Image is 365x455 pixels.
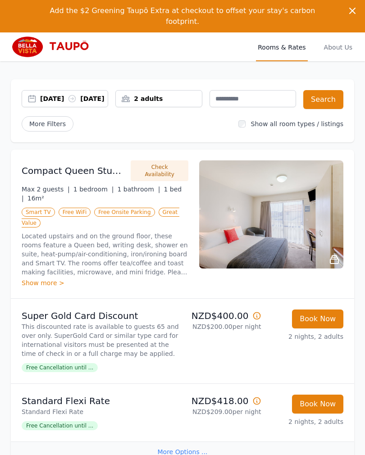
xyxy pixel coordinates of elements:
span: 1 bathroom | [117,186,160,193]
span: Add the $2 Greening Taupō Extra at checkout to offset your stay's carbon footprint. [50,6,318,26]
span: Free Cancellation until ... [22,363,98,372]
button: Check Availability [131,160,188,181]
p: NZD$400.00 [186,309,261,322]
h3: Compact Queen Studio [22,164,125,177]
p: Standard Flexi Rate [22,407,179,416]
div: 2 adults [116,94,201,103]
button: Book Now [292,309,343,328]
p: Standard Flexi Rate [22,395,179,407]
button: Search [303,90,343,109]
p: 2 nights, 2 adults [269,332,344,341]
span: 16m² [27,195,44,202]
label: Show all room types / listings [251,120,343,127]
span: More Filters [22,116,73,132]
a: About Us [322,32,354,61]
span: 1 bedroom | [73,186,114,193]
span: Free Onsite Parking [94,208,155,217]
div: [DATE] [DATE] [40,94,108,103]
p: NZD$418.00 [186,395,261,407]
p: NZD$209.00 per night [186,407,261,416]
p: Super Gold Card Discount [22,309,179,322]
span: Free Cancellation until ... [22,421,98,430]
img: Bella Vista Taupo [11,36,98,58]
span: Smart TV [22,208,55,217]
span: Max 2 guests | [22,186,70,193]
a: Rooms & Rates [256,32,307,61]
p: This discounted rate is available to guests 65 and over only. SuperGold Card or similar type card... [22,322,179,358]
p: NZD$200.00 per night [186,322,261,331]
span: Free WiFi [59,208,91,217]
div: Show more > [22,278,188,287]
button: Book Now [292,395,343,414]
p: Located upstairs and on the ground floor, these rooms feature a Queen bed, writing desk, shower e... [22,232,188,277]
p: 2 nights, 2 adults [269,417,344,426]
